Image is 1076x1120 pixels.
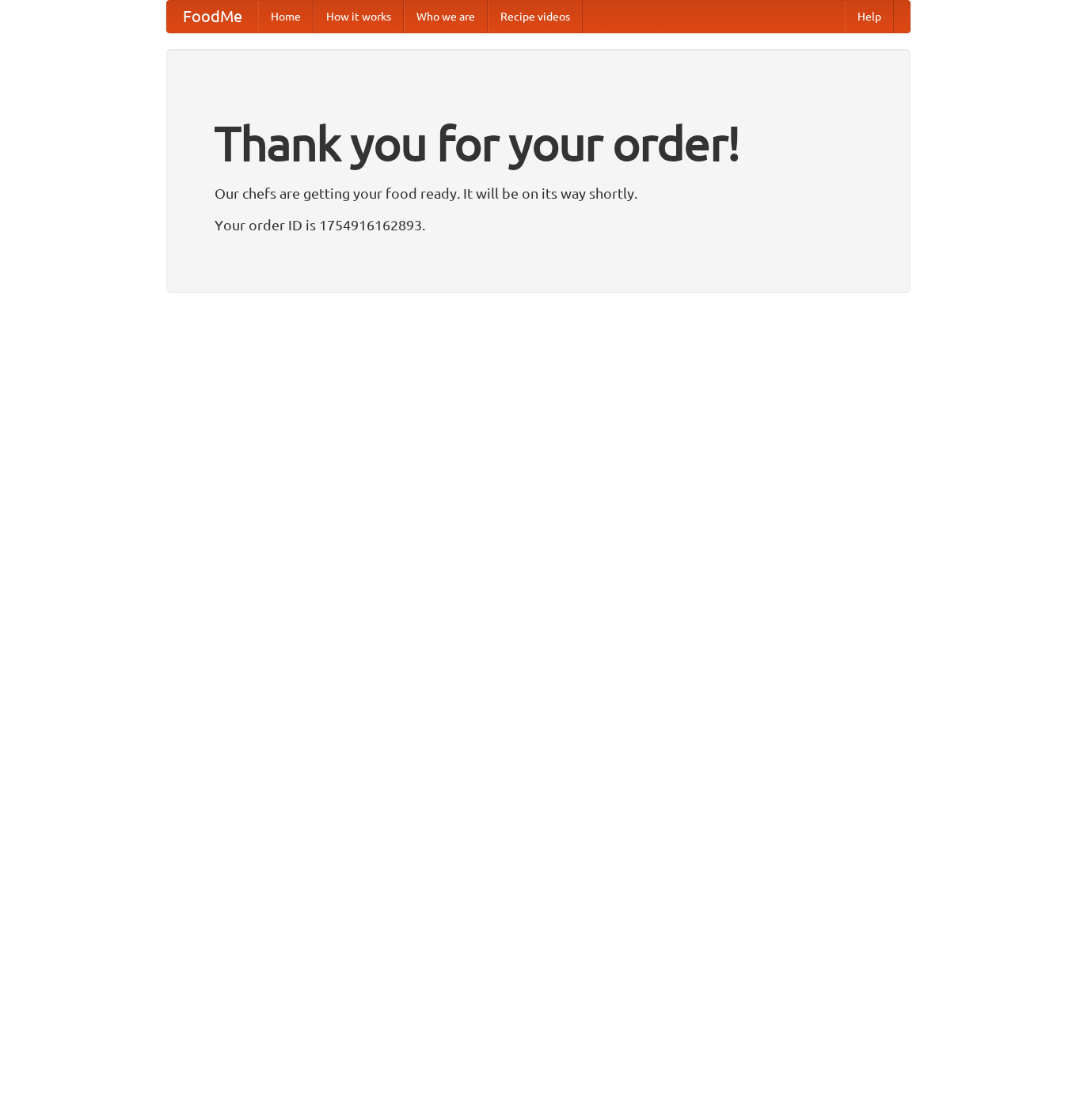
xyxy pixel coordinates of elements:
a: FoodMe [167,1,258,32]
a: Home [258,1,314,32]
a: How it works [314,1,404,32]
a: Recipe videos [488,1,583,32]
p: Your order ID is 1754916162893. [215,213,862,237]
p: Our chefs are getting your food ready. It will be on its way shortly. [215,181,862,205]
h1: Thank you for your order! [215,105,862,181]
a: Who we are [404,1,488,32]
a: Help [845,1,894,32]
